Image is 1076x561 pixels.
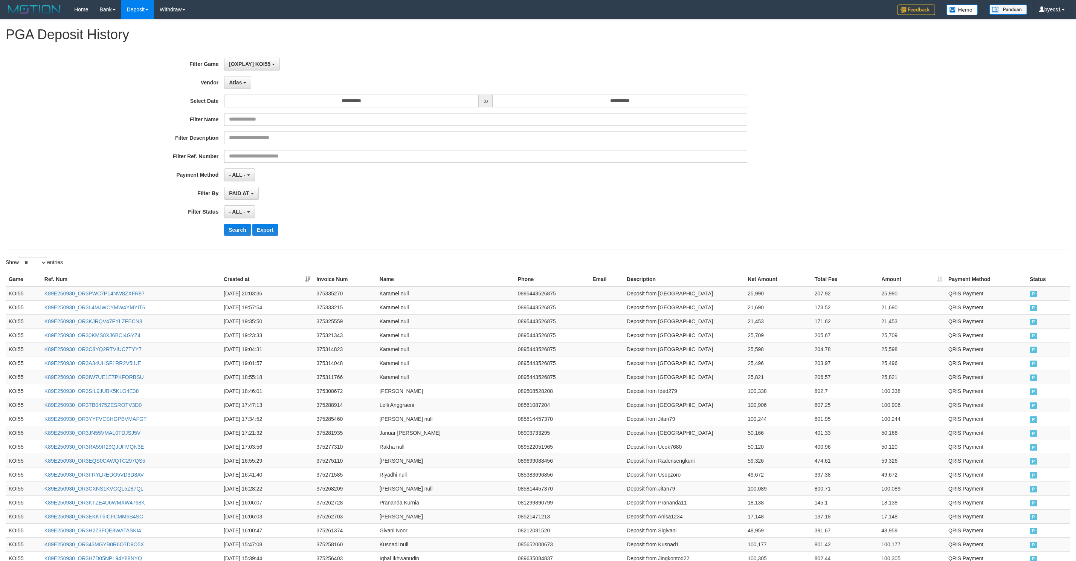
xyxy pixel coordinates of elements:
[515,370,590,384] td: 0895443526875
[377,328,515,342] td: Karamel null
[44,514,143,520] a: K89E250930_OR3EKKT6ICFCMM6B4SC
[313,523,377,537] td: 375261374
[945,342,1027,356] td: QRIS Payment
[745,495,812,509] td: 18,138
[624,412,745,426] td: Deposit from Jitan79
[313,398,377,412] td: 375288914
[1030,500,1037,506] span: PAID
[313,537,377,551] td: 375258160
[313,440,377,454] td: 375277310
[221,384,313,398] td: [DATE] 18:46:01
[812,300,879,314] td: 173.52
[624,426,745,440] td: Deposit from [GEOGRAPHIC_DATA]
[878,300,945,314] td: 21,690
[44,318,142,324] a: K89E250930_OR3KJRQV47FYLZFECN8
[377,412,515,426] td: [PERSON_NAME] null
[745,509,812,523] td: 17,148
[945,426,1027,440] td: QRIS Payment
[515,384,590,398] td: 089508528208
[989,5,1027,15] img: panduan.png
[377,454,515,468] td: [PERSON_NAME]
[515,356,590,370] td: 0895443526875
[229,61,270,67] span: [OXPLAY] KOI55
[624,286,745,301] td: Deposit from [GEOGRAPHIC_DATA]
[515,314,590,328] td: 0895443526875
[945,468,1027,482] td: QRIS Payment
[1030,458,1037,465] span: PAID
[945,328,1027,342] td: QRIS Payment
[6,509,41,523] td: KOI55
[812,440,879,454] td: 400.96
[812,482,879,495] td: 800.71
[812,272,879,286] th: Total Fee
[624,468,745,482] td: Deposit from Usopzoro
[878,398,945,412] td: 100,906
[221,426,313,440] td: [DATE] 17:21:32
[945,384,1027,398] td: QRIS Payment
[377,426,515,440] td: Januar [PERSON_NAME]
[1030,416,1037,423] span: PAID
[313,272,377,286] th: Invoice Num
[224,205,255,218] button: - ALL -
[221,468,313,482] td: [DATE] 16:41:40
[624,495,745,509] td: Deposit from Prananda11
[945,440,1027,454] td: QRIS Payment
[44,346,142,352] a: K89E250930_OR3C8YQ2RTVIUC7TYY7
[1030,472,1037,478] span: PAID
[221,286,313,301] td: [DATE] 20:03:36
[812,384,879,398] td: 802.7
[624,272,745,286] th: Description
[515,426,590,440] td: 08903733295
[1027,272,1070,286] th: Status
[945,509,1027,523] td: QRIS Payment
[945,412,1027,426] td: QRIS Payment
[945,272,1027,286] th: Payment Method
[946,5,978,15] img: Button%20Memo.svg
[812,426,879,440] td: 401.33
[624,509,745,523] td: Deposit from Anisa1234
[6,314,41,328] td: KOI55
[377,537,515,551] td: Kusnadi null
[945,537,1027,551] td: QRIS Payment
[745,286,812,301] td: 25,990
[624,328,745,342] td: Deposit from [GEOGRAPHIC_DATA]
[44,388,139,394] a: K89E250930_OR3SIL9JUBK5KLO4E38
[221,495,313,509] td: [DATE] 16:06:07
[313,356,377,370] td: 375314048
[812,537,879,551] td: 801.42
[313,468,377,482] td: 375271585
[6,27,1070,42] h1: PGA Deposit History
[44,374,144,380] a: K89E250930_OR3IW7UE1E7PKFORBSU
[745,384,812,398] td: 100,338
[1030,388,1037,395] span: PAID
[624,482,745,495] td: Deposit from Jitan79
[313,286,377,301] td: 375335270
[515,509,590,523] td: 08521471213
[6,412,41,426] td: KOI55
[313,454,377,468] td: 375275110
[377,286,515,301] td: Karamel null
[1030,333,1037,339] span: PAID
[878,272,945,286] th: Amount: activate to sort column ascending
[878,454,945,468] td: 59,326
[745,412,812,426] td: 100,244
[221,398,313,412] td: [DATE] 17:47:13
[624,370,745,384] td: Deposit from [GEOGRAPHIC_DATA]
[812,454,879,468] td: 474.61
[221,328,313,342] td: [DATE] 19:23:33
[812,286,879,301] td: 207.92
[745,523,812,537] td: 48,959
[515,537,590,551] td: 085652000673
[6,426,41,440] td: KOI55
[812,328,879,342] td: 205.67
[878,286,945,301] td: 25,990
[515,495,590,509] td: 081299890799
[812,468,879,482] td: 397.38
[1030,444,1037,451] span: PAID
[624,440,745,454] td: Deposit from Ucok7680
[6,342,41,356] td: KOI55
[945,300,1027,314] td: QRIS Payment
[624,300,745,314] td: Deposit from [GEOGRAPHIC_DATA]
[229,209,246,215] span: - ALL -
[1030,486,1037,492] span: PAID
